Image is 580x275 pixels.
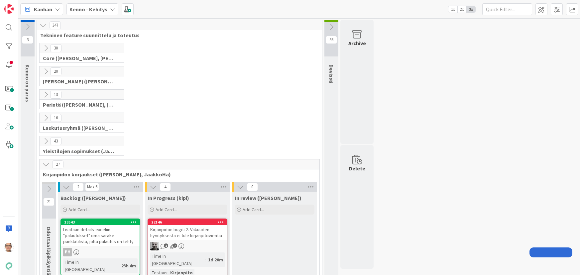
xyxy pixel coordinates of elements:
[160,183,171,191] span: 4
[328,64,335,83] span: Devissä
[235,195,301,201] span: In review (kipi)
[148,219,227,225] div: 22146
[151,220,227,225] div: 22146
[43,148,116,154] span: Yleistilojen sopimukset (Jaakko, VilleP, TommiL, Simo)
[349,164,365,172] div: Delete
[326,36,337,44] span: 36
[87,185,97,189] div: Max 6
[50,21,61,29] span: 347
[4,4,14,14] img: Visit kanbanzone.com
[63,248,72,256] div: PH
[43,78,116,85] span: Halti (Sebastian, VilleH, Riikka, Antti, MikkoV, PetriH, PetriM)
[50,114,61,122] span: 16
[150,252,205,267] div: Time in [GEOGRAPHIC_DATA]
[43,101,116,108] span: Perintä (Jaakko, PetriH, MikkoV, Pasi)
[243,207,264,213] span: Add Card...
[466,6,475,13] span: 3x
[61,248,140,256] div: PH
[348,39,366,47] div: Archive
[457,6,466,13] span: 2x
[61,219,140,225] div: 23543
[148,195,189,201] span: In Progress (kipi)
[148,225,227,240] div: Kirjanpidon bugit: 2. Vakuuden hyvityksestä ei tule kirjanpitovientiä
[52,160,63,168] span: 27
[43,198,55,206] span: 21
[61,225,140,246] div: Lisätään details-exceliin "palautukset" oma sarake pankkitilistä, jolta palautus on tehty
[205,256,206,263] span: :
[69,6,107,13] b: Kenno - Kehitys
[61,219,140,246] div: 23543Lisätään details-exceliin "palautukset" oma sarake pankkitilistä, jolta palautus on tehty
[148,242,227,250] div: JH
[22,36,33,44] span: 3
[50,137,61,145] span: 43
[72,183,84,191] span: 2
[206,256,225,263] div: 1d 20m
[50,91,61,99] span: 13
[50,67,61,75] span: 20
[34,5,52,13] span: Kanban
[64,220,140,225] div: 23543
[120,262,138,269] div: 23h 4m
[164,243,168,248] span: 1
[247,183,258,191] span: 0
[4,243,14,252] img: PK
[68,207,90,213] span: Add Card...
[63,258,119,273] div: Time in [GEOGRAPHIC_DATA]
[50,44,61,52] span: 30
[40,32,314,39] span: Tekninen feature suunnittelu ja toteutus
[24,64,31,102] span: Kenno on paras
[150,242,159,250] img: JH
[4,261,14,271] img: avatar
[43,55,116,61] span: Core (Pasi, Jussi, JaakkoHä, Jyri, Leo, MikkoK, Väinö, MattiH)
[119,262,120,269] span: :
[482,3,532,15] input: Quick Filter...
[156,207,177,213] span: Add Card...
[43,125,116,131] span: Laskutusryhmä (Antti, Keijo)
[43,171,311,178] span: Kirjanpidon korjaukset (Jussi, JaakkoHä)
[448,6,457,13] span: 1x
[173,243,177,248] span: 7
[60,195,126,201] span: Backlog (kipi)
[148,219,227,240] div: 22146Kirjanpidon bugit: 2. Vakuuden hyvityksestä ei tule kirjanpitovientiä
